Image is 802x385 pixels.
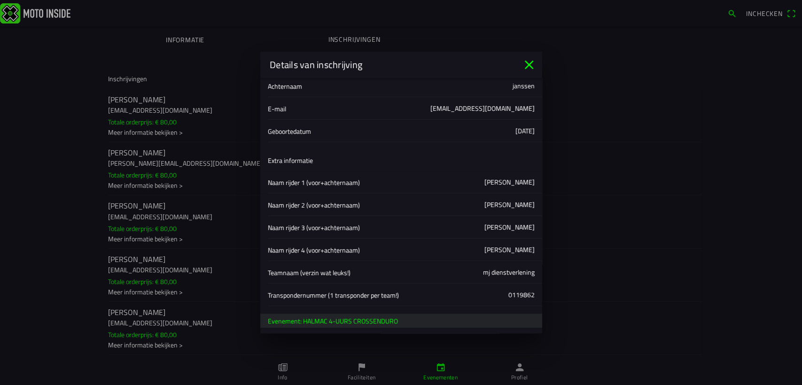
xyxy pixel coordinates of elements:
[430,103,535,113] div: [EMAIL_ADDRESS][DOMAIN_NAME]
[268,290,399,300] span: Transpondernummer (1 transponder per team!)
[268,316,398,326] ion-text: Evenement: HALMAC 4-UURS CROSSENDURO
[268,81,302,91] span: Achternaam
[268,200,360,210] span: Naam rijder 2 (voor+achternaam)
[484,177,535,187] div: [PERSON_NAME]
[508,290,535,300] div: 0119862
[515,126,535,136] div: [DATE]
[268,104,286,114] span: E-mail
[484,245,535,254] div: [PERSON_NAME]
[268,223,360,232] span: Naam rijder 3 (voor+achternaam)
[268,177,360,187] span: Naam rijder 1 (voor+achternaam)
[268,268,350,277] span: Teamnaam (verzin wat leuks!)
[268,155,313,165] ion-label: Extra informatie
[260,58,522,72] ion-title: Details van inschrijving
[484,200,535,209] div: [PERSON_NAME]
[484,222,535,232] div: [PERSON_NAME]
[268,126,311,136] span: Geboortedatum
[268,245,360,255] span: Naam rijder 4 (voor+achternaam)
[513,81,535,91] div: janssen
[483,267,535,277] div: mj dienstverlening
[522,57,537,72] ion-icon: close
